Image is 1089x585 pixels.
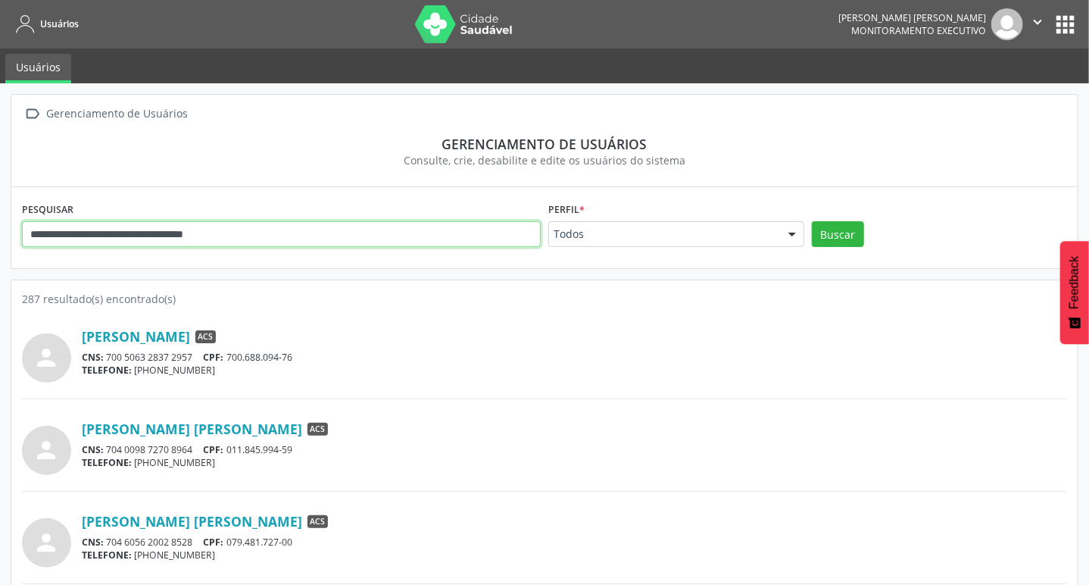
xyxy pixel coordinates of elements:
[33,436,61,464] i: person
[554,227,773,242] span: Todos
[82,443,1067,456] div: 704 0098 7270 8964 011.845.994-59
[1052,11,1078,38] button: apps
[991,8,1023,40] img: img
[11,11,79,36] a: Usuários
[5,54,71,83] a: Usuários
[22,103,191,125] a:  Gerenciamento de Usuários
[82,351,1067,364] div: 700 5063 2837 2957 700.688.094-76
[82,328,190,345] a: [PERSON_NAME]
[82,513,302,530] a: [PERSON_NAME] [PERSON_NAME]
[838,11,986,24] div: [PERSON_NAME] [PERSON_NAME]
[33,136,1056,152] div: Gerenciamento de usuários
[82,443,104,456] span: CNS:
[82,456,1067,469] div: [PHONE_NUMBER]
[204,443,224,456] span: CPF:
[1068,256,1081,309] span: Feedback
[204,536,224,549] span: CPF:
[22,103,44,125] i: 
[82,549,1067,562] div: [PHONE_NUMBER]
[22,291,1067,307] div: 287 resultado(s) encontrado(s)
[812,221,864,247] button: Buscar
[548,198,585,221] label: Perfil
[40,17,79,30] span: Usuários
[82,536,1067,549] div: 704 6056 2002 8528 079.481.727-00
[82,549,132,562] span: TELEFONE:
[33,152,1056,168] div: Consulte, crie, desabilite e edite os usuários do sistema
[1060,241,1089,344] button: Feedback - Mostrar pesquisa
[82,364,132,377] span: TELEFONE:
[851,24,986,37] span: Monitoramento Executivo
[82,421,302,437] a: [PERSON_NAME] [PERSON_NAME]
[204,351,224,364] span: CPF:
[82,351,104,364] span: CNS:
[44,103,191,125] div: Gerenciamento de Usuários
[1023,8,1052,40] button: 
[82,456,132,469] span: TELEFONE:
[195,330,216,344] span: ACS
[307,515,328,529] span: ACS
[33,344,61,371] i: person
[1029,14,1046,30] i: 
[82,364,1067,377] div: [PHONE_NUMBER]
[22,198,73,221] label: PESQUISAR
[82,536,104,549] span: CNS:
[307,423,328,436] span: ACS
